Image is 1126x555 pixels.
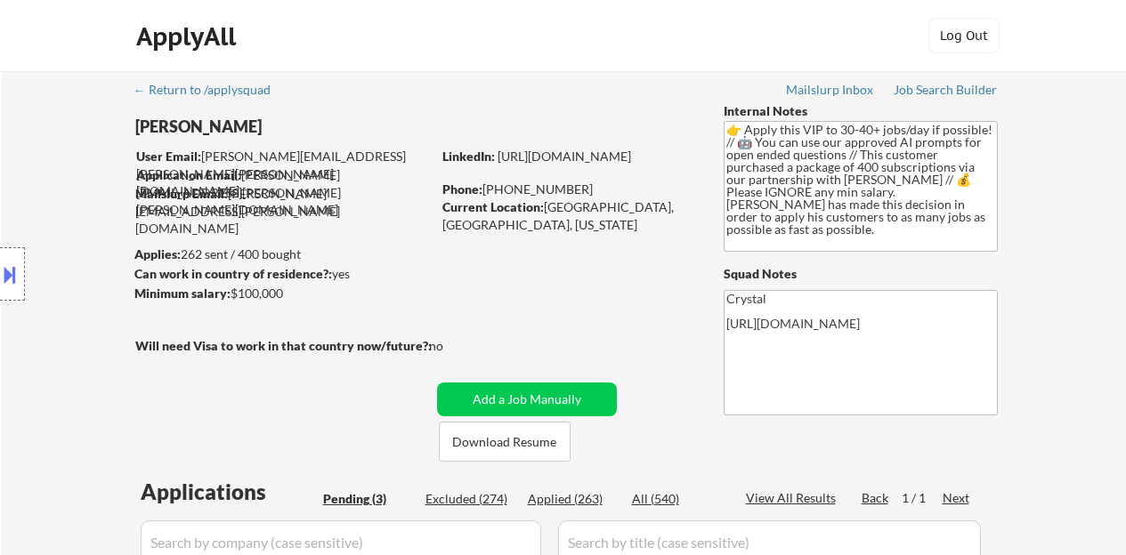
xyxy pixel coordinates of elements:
div: Excluded (274) [425,490,514,508]
div: Next [943,489,971,507]
div: All (540) [632,490,721,508]
div: [PHONE_NUMBER] [442,181,694,198]
a: Mailslurp Inbox [786,83,875,101]
button: Log Out [928,18,1000,53]
strong: LinkedIn: [442,149,495,164]
div: Internal Notes [724,102,998,120]
div: View All Results [746,489,841,507]
div: no [429,337,480,355]
strong: Current Location: [442,199,544,214]
div: 1 / 1 [902,489,943,507]
button: Download Resume [439,422,571,462]
a: Job Search Builder [894,83,998,101]
div: Back [862,489,890,507]
a: ← Return to /applysquad [134,83,288,101]
div: Applications [141,481,317,503]
div: ApplyAll [136,21,241,52]
div: ← Return to /applysquad [134,84,288,96]
div: Squad Notes [724,265,998,283]
a: [URL][DOMAIN_NAME] [498,149,631,164]
button: Add a Job Manually [437,382,617,416]
div: Pending (3) [323,490,412,508]
div: [GEOGRAPHIC_DATA], [GEOGRAPHIC_DATA], [US_STATE] [442,198,694,233]
div: Job Search Builder [894,84,998,96]
div: Mailslurp Inbox [786,84,875,96]
div: Applied (263) [528,490,617,508]
strong: Phone: [442,181,482,197]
